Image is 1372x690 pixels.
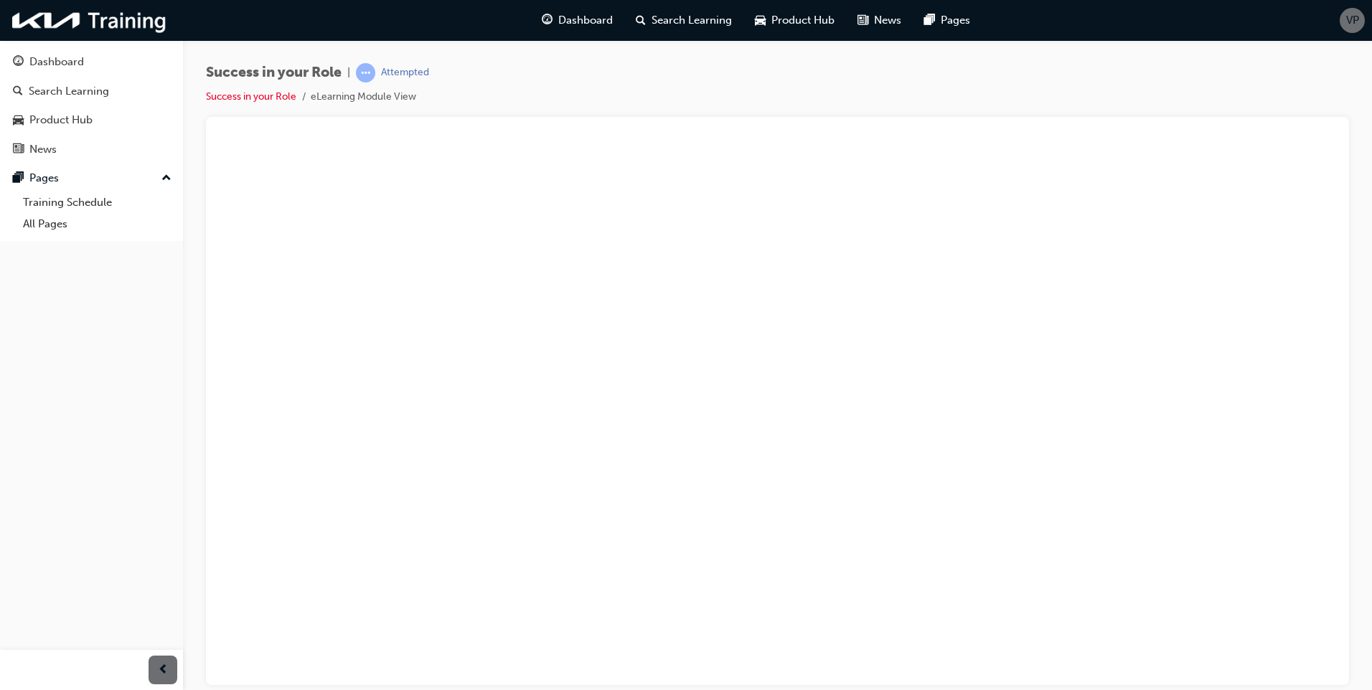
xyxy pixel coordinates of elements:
a: Training Schedule [17,192,177,214]
span: car-icon [13,114,24,127]
span: search-icon [13,85,23,98]
span: learningRecordVerb_ATTEMPT-icon [356,63,375,82]
div: Dashboard [29,54,84,70]
a: pages-iconPages [913,6,982,35]
div: Pages [29,170,59,186]
span: news-icon [13,143,24,156]
button: Pages [6,165,177,192]
a: guage-iconDashboard [530,6,624,35]
span: Success in your Role [206,65,342,81]
span: Product Hub [771,12,835,29]
span: car-icon [755,11,766,29]
a: Success in your Role [206,90,296,103]
button: DashboardSearch LearningProduct HubNews [6,46,177,165]
a: car-iconProduct Hub [743,6,846,35]
a: All Pages [17,213,177,235]
div: Attempted [381,66,429,80]
a: Search Learning [6,78,177,105]
button: VP [1340,8,1365,33]
a: Product Hub [6,107,177,133]
span: search-icon [636,11,646,29]
span: Dashboard [558,12,613,29]
span: News [874,12,901,29]
span: Search Learning [652,12,732,29]
a: Dashboard [6,49,177,75]
span: VP [1346,12,1359,29]
li: eLearning Module View [311,89,416,105]
a: News [6,136,177,163]
img: kia-training [7,6,172,35]
span: pages-icon [924,11,935,29]
span: | [347,65,350,81]
span: guage-icon [13,56,24,69]
span: news-icon [857,11,868,29]
a: news-iconNews [846,6,913,35]
div: Product Hub [29,112,93,128]
span: guage-icon [542,11,553,29]
span: Pages [941,12,970,29]
span: prev-icon [158,661,169,679]
div: Search Learning [29,83,109,100]
a: search-iconSearch Learning [624,6,743,35]
span: pages-icon [13,172,24,185]
span: up-icon [161,169,171,188]
div: News [29,141,57,158]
